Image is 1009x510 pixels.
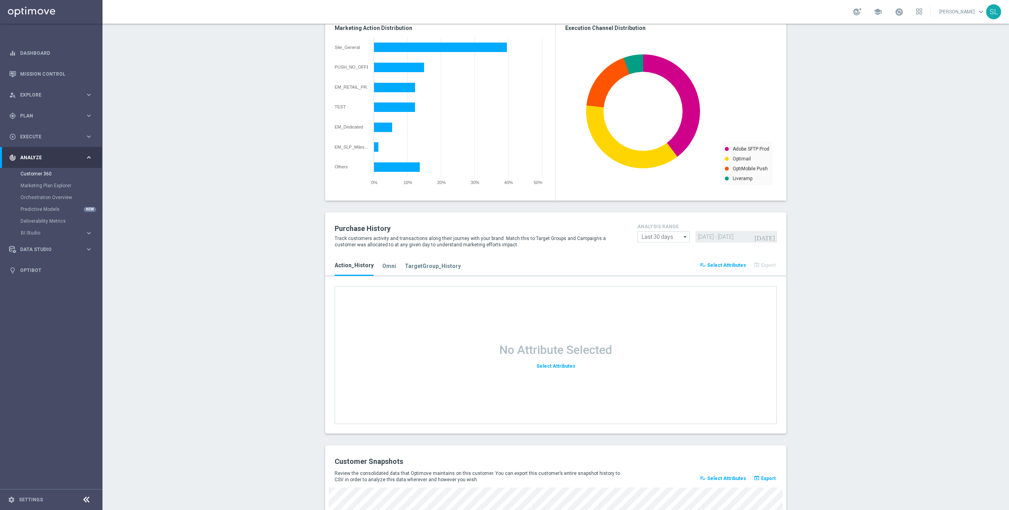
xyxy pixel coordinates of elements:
[405,262,461,270] h3: TargetGroup_History
[8,496,15,503] i: settings
[9,71,93,77] button: Mission Control
[20,218,82,224] a: Deliverability Metrics
[698,260,747,271] button: playlist_add_check Select Attributes
[565,24,777,32] h3: Execution Channel Distribution
[9,267,16,274] i: lightbulb
[84,207,96,212] div: NEW
[21,231,85,235] div: BI Studio
[335,258,376,277] button: Action_History
[335,262,374,269] h3: Action_History
[382,258,398,277] button: Omni
[707,476,746,481] span: Select Attributes
[733,176,752,181] text: Liveramp
[20,63,93,84] a: Mission Control
[405,258,463,277] button: TargetGroup_History
[335,104,368,109] div: TEST
[85,112,93,119] i: keyboard_arrow_right
[85,154,93,161] i: keyboard_arrow_right
[9,91,85,99] div: Explore
[9,246,85,253] div: Data Studio
[85,246,93,253] i: keyboard_arrow_right
[733,156,751,162] text: Optimail
[9,133,16,140] i: play_circle_outline
[938,6,986,18] a: [PERSON_NAME]keyboard_arrow_down
[9,91,16,99] i: person_search
[637,231,690,242] input: analysis range
[20,247,85,252] span: Data Studio
[85,91,93,99] i: keyboard_arrow_right
[335,125,368,129] div: EM_Dedicated
[707,262,746,268] span: Select Attributes
[986,4,1001,19] div: SL
[20,171,82,177] a: Customer 360
[733,166,768,171] text: OptiMobile Push
[20,155,85,160] span: Analyze
[637,224,777,229] h4: analysis range
[371,180,378,185] span: 0%
[471,180,479,185] span: 30%
[9,43,93,63] div: Dashboard
[20,194,82,201] a: Orchestration Overview
[504,180,513,185] span: 40%
[681,232,689,242] i: arrow_drop_down
[9,92,93,98] button: person_search Explore keyboard_arrow_right
[9,246,93,253] button: Data Studio keyboard_arrow_right
[335,65,368,69] div: PUSH_NO_OFFER
[9,112,85,119] div: Plan
[335,24,546,32] h3: Marketing Action Distribution
[20,43,93,63] a: Dashboard
[9,112,16,119] i: gps_fixed
[977,7,985,16] span: keyboard_arrow_down
[20,180,102,192] div: Marketing Plan Explorer
[9,133,85,140] div: Execute
[20,260,93,281] a: Optibot
[437,180,446,185] span: 20%
[9,154,85,161] div: Analyze
[20,203,102,215] div: Predictive Models
[20,230,93,236] button: BI Studio keyboard_arrow_right
[20,227,102,239] div: BI Studio
[335,457,550,466] h2: Customer Snapshots
[20,168,102,180] div: Customer 360
[9,267,93,274] div: lightbulb Optibot
[9,63,93,84] div: Mission Control
[335,145,368,149] div: EM_SLP_Milestone
[754,475,760,481] i: open_in_browser
[335,85,368,89] div: EM_RETAIL_PROMO
[9,134,93,140] button: play_circle_outline Execute keyboard_arrow_right
[20,93,85,97] span: Explore
[761,476,776,481] span: Export
[534,180,542,185] span: 50%
[335,164,368,169] div: Others
[499,343,612,357] h1: No Attribute Selected
[536,363,575,369] span: Select Attributes
[698,473,747,484] button: playlist_add_check Select Attributes
[752,473,777,484] button: open_in_browser Export
[20,215,102,227] div: Deliverability Metrics
[20,206,82,212] a: Predictive Models
[9,113,93,119] button: gps_fixed Plan keyboard_arrow_right
[335,45,368,50] div: Site_General
[700,475,706,481] i: playlist_add_check
[9,154,93,161] button: track_changes Analyze keyboard_arrow_right
[20,114,85,118] span: Plan
[21,231,77,235] span: BI Studio
[382,262,396,270] h3: Omni
[335,224,626,233] h2: Purchase History
[20,182,82,189] a: Marketing Plan Explorer
[700,262,706,268] i: playlist_add_check
[85,133,93,140] i: keyboard_arrow_right
[20,192,102,203] div: Orchestration Overview
[9,50,16,57] i: equalizer
[20,134,85,139] span: Execute
[9,154,16,161] i: track_changes
[9,50,93,56] button: equalizer Dashboard
[335,235,626,248] p: Track customers activity and transactions along their journey with your brand. Match this to Targ...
